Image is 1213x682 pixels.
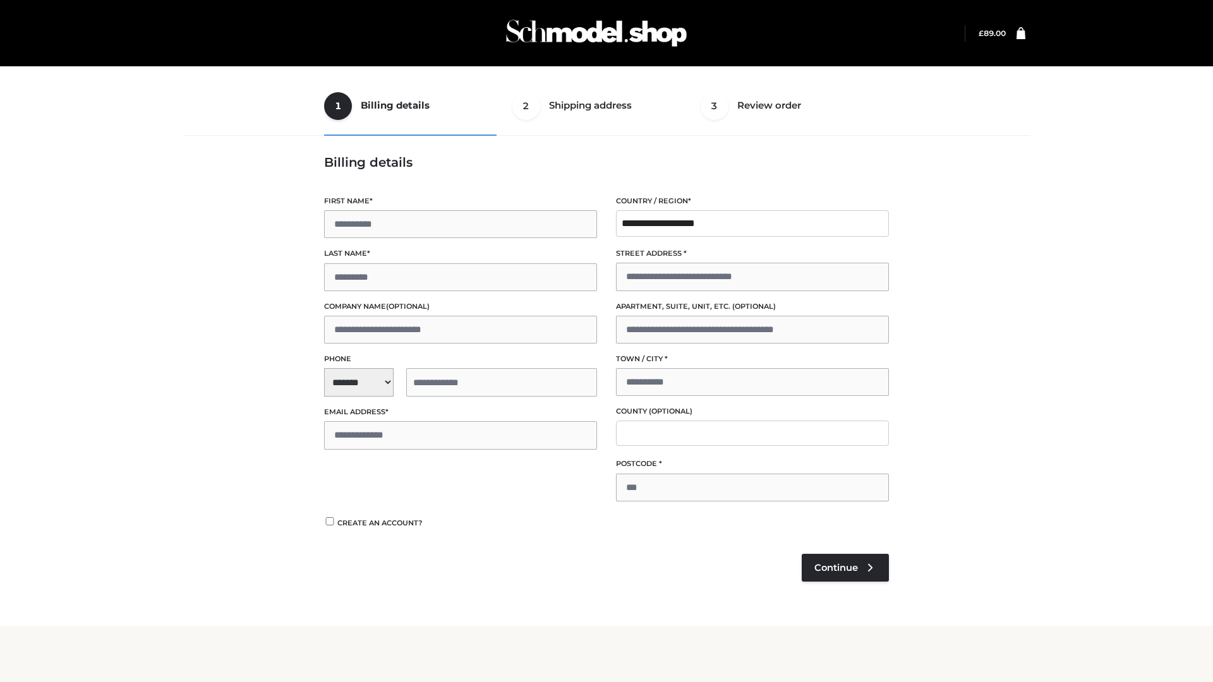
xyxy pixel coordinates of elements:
[324,406,597,418] label: Email address
[616,353,889,365] label: Town / City
[324,248,597,260] label: Last name
[324,195,597,207] label: First name
[616,405,889,417] label: County
[324,353,597,365] label: Phone
[814,562,858,573] span: Continue
[616,195,889,207] label: Country / Region
[616,248,889,260] label: Street address
[324,155,889,170] h3: Billing details
[979,28,1006,38] bdi: 89.00
[802,554,889,582] a: Continue
[337,518,423,527] span: Create an account?
[324,301,597,313] label: Company name
[502,8,691,58] img: Schmodel Admin 964
[649,407,692,416] span: (optional)
[732,302,776,311] span: (optional)
[616,458,889,470] label: Postcode
[616,301,889,313] label: Apartment, suite, unit, etc.
[324,517,335,525] input: Create an account?
[979,28,984,38] span: £
[979,28,1006,38] a: £89.00
[386,302,430,311] span: (optional)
